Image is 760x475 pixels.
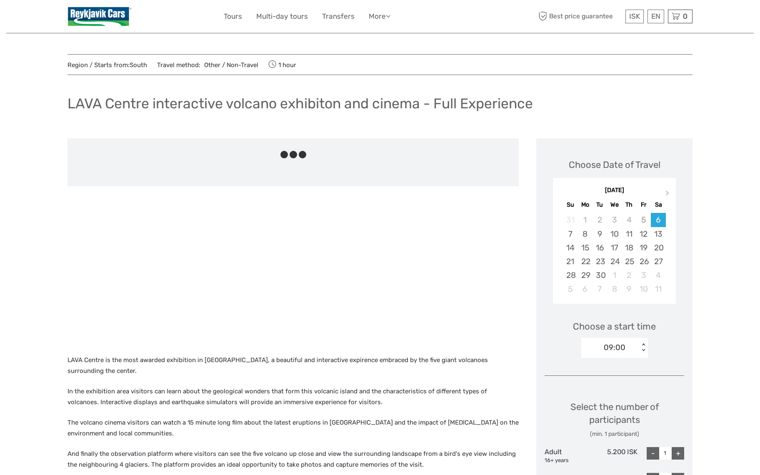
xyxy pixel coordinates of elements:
[563,255,577,268] div: Choose Sunday, September 21st, 2025
[224,10,242,22] a: Tours
[545,400,684,438] div: Select the number of participants
[622,213,636,227] div: Not available Thursday, September 4th, 2025
[563,213,577,227] div: Not available Sunday, August 31st, 2025
[578,227,592,241] div: Choose Monday, September 8th, 2025
[592,199,607,210] div: Tu
[67,61,147,70] span: Region / Starts from:
[636,268,651,282] div: Choose Friday, October 3rd, 2025
[573,320,656,333] span: Choose a start time
[592,282,607,296] div: Choose Tuesday, October 7th, 2025
[640,343,647,352] div: < >
[592,213,607,227] div: Not available Tuesday, September 2nd, 2025
[67,449,519,470] p: And finally the observation platform where visitors can see the five volcano up close and view th...
[322,10,355,22] a: Transfers
[545,430,684,438] div: (min. 1 participant)
[651,241,665,255] div: Choose Saturday, September 20th, 2025
[651,255,665,268] div: Choose Saturday, September 27th, 2025
[578,255,592,268] div: Choose Monday, September 22nd, 2025
[592,241,607,255] div: Choose Tuesday, September 16th, 2025
[672,447,684,460] div: +
[591,447,638,465] div: 5.200 ISK
[604,342,625,353] div: 09:00
[256,10,308,22] a: Multi-day tours
[563,282,577,296] div: Choose Sunday, October 5th, 2025
[157,59,258,70] span: Travel method:
[636,282,651,296] div: Choose Friday, October 10th, 2025
[607,213,622,227] div: Not available Wednesday, September 3rd, 2025
[545,447,591,465] div: Adult
[569,158,660,171] div: Choose Date of Travel
[647,447,659,460] div: -
[682,12,689,20] span: 0
[636,199,651,210] div: Fr
[578,268,592,282] div: Choose Monday, September 29th, 2025
[622,199,636,210] div: Th
[607,241,622,255] div: Choose Wednesday, September 17th, 2025
[67,95,533,112] h1: LAVA Centre interactive volcano exhibiton and cinema - Full Experience
[622,282,636,296] div: Choose Thursday, October 9th, 2025
[636,241,651,255] div: Choose Friday, September 19th, 2025
[578,241,592,255] div: Choose Monday, September 15th, 2025
[622,268,636,282] div: Choose Thursday, October 2nd, 2025
[651,227,665,241] div: Choose Saturday, September 13th, 2025
[622,227,636,241] div: Choose Thursday, September 11th, 2025
[622,241,636,255] div: Choose Thursday, September 18th, 2025
[555,213,673,296] div: month 2025-09
[636,213,651,227] div: Not available Friday, September 5th, 2025
[563,227,577,241] div: Choose Sunday, September 7th, 2025
[651,268,665,282] div: Choose Saturday, October 4th, 2025
[67,417,519,439] p: The volcano cinema visitors can watch a 15 minute long film about the latest eruptions in [GEOGRA...
[607,255,622,268] div: Choose Wednesday, September 24th, 2025
[662,188,675,202] button: Next Month
[607,268,622,282] div: Choose Wednesday, October 1st, 2025
[592,227,607,241] div: Choose Tuesday, September 9th, 2025
[536,10,623,23] span: Best price guarantee
[592,255,607,268] div: Choose Tuesday, September 23rd, 2025
[67,386,519,407] p: In the exhibition area visitors can learn about the geological wonders that form this volcanic is...
[369,10,390,22] a: More
[67,355,519,376] p: LAVA Centre is the most awarded exhibition in [GEOGRAPHIC_DATA], a beautiful and interactive expi...
[607,199,622,210] div: We
[553,186,676,195] div: [DATE]
[636,227,651,241] div: Choose Friday, September 12th, 2025
[592,268,607,282] div: Choose Tuesday, September 30th, 2025
[578,213,592,227] div: Not available Monday, September 1st, 2025
[578,282,592,296] div: Choose Monday, October 6th, 2025
[651,282,665,296] div: Choose Saturday, October 11th, 2025
[629,12,640,20] span: ISK
[607,227,622,241] div: Choose Wednesday, September 10th, 2025
[647,10,664,23] div: EN
[651,213,665,227] div: Choose Saturday, September 6th, 2025
[200,61,258,69] a: Other / Non-Travel
[607,282,622,296] div: Choose Wednesday, October 8th, 2025
[636,255,651,268] div: Choose Friday, September 26th, 2025
[651,199,665,210] div: Sa
[563,241,577,255] div: Choose Sunday, September 14th, 2025
[622,255,636,268] div: Choose Thursday, September 25th, 2025
[563,268,577,282] div: Choose Sunday, September 28th, 2025
[545,457,591,465] div: 16+ years
[563,199,577,210] div: Su
[578,199,592,210] div: Mo
[130,61,147,69] a: South
[268,59,296,70] span: 1 hour
[67,6,132,27] img: Scandinavian Travel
